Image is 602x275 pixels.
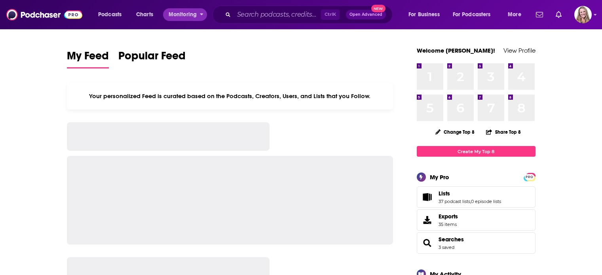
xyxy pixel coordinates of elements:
button: open menu [163,8,207,21]
a: Exports [417,209,536,231]
button: open menu [93,8,132,21]
a: Searches [420,237,435,248]
button: Open AdvancedNew [346,10,386,19]
a: 0 episode lists [471,199,501,204]
img: User Profile [574,6,592,23]
span: More [508,9,521,20]
div: Search podcasts, credits, & more... [220,6,400,24]
a: Popular Feed [118,49,186,68]
span: Monitoring [169,9,197,20]
span: Logged in as KirstinPitchPR [574,6,592,23]
button: Change Top 8 [431,127,480,137]
button: open menu [403,8,450,21]
a: Welcome [PERSON_NAME]! [417,47,495,54]
a: PRO [525,174,534,180]
a: Lists [420,192,435,203]
a: 3 saved [439,245,454,250]
span: New [371,5,386,12]
a: Charts [131,8,158,21]
button: Share Top 8 [486,124,521,140]
span: Lists [417,186,536,208]
button: open menu [502,8,531,21]
span: My Feed [67,49,109,67]
span: 35 items [439,222,458,227]
a: Create My Top 8 [417,146,536,157]
span: Exports [439,213,458,220]
span: Popular Feed [118,49,186,67]
a: 37 podcast lists [439,199,470,204]
a: View Profile [503,47,536,54]
span: Ctrl K [321,9,340,20]
a: My Feed [67,49,109,68]
button: Show profile menu [574,6,592,23]
div: My Pro [430,173,449,181]
span: Open Advanced [349,13,382,17]
span: Lists [439,190,450,197]
span: Searches [417,232,536,254]
span: For Podcasters [453,9,491,20]
span: Podcasts [98,9,122,20]
a: Show notifications dropdown [533,8,546,21]
a: Searches [439,236,464,243]
a: Lists [439,190,501,197]
div: Your personalized Feed is curated based on the Podcasts, Creators, Users, and Lists that you Follow. [67,83,393,110]
span: , [470,199,471,204]
img: Podchaser - Follow, Share and Rate Podcasts [6,7,82,22]
span: Exports [420,214,435,226]
a: Show notifications dropdown [553,8,565,21]
button: open menu [448,8,502,21]
input: Search podcasts, credits, & more... [234,8,321,21]
span: For Business [408,9,440,20]
span: Charts [136,9,153,20]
